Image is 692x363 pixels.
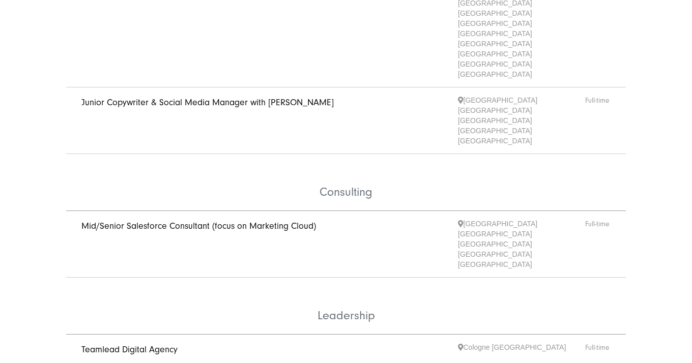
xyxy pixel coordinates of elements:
[66,154,626,211] li: Consulting
[66,278,626,335] li: Leadership
[458,95,585,146] span: [GEOGRAPHIC_DATA] [GEOGRAPHIC_DATA] [GEOGRAPHIC_DATA] [GEOGRAPHIC_DATA] [GEOGRAPHIC_DATA]
[585,95,611,146] span: Full-time
[81,344,178,355] a: Teamlead Digital Agency
[81,97,334,108] a: Junior Copywriter & Social Media Manager with [PERSON_NAME]
[81,221,316,231] a: Mid/Senior Salesforce Consultant (focus on Marketing Cloud)
[585,219,611,269] span: Full-time
[585,342,611,358] span: Full-time
[458,342,585,358] span: Cologne [GEOGRAPHIC_DATA]
[458,219,585,269] span: [GEOGRAPHIC_DATA] [GEOGRAPHIC_DATA] [GEOGRAPHIC_DATA] [GEOGRAPHIC_DATA] [GEOGRAPHIC_DATA]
